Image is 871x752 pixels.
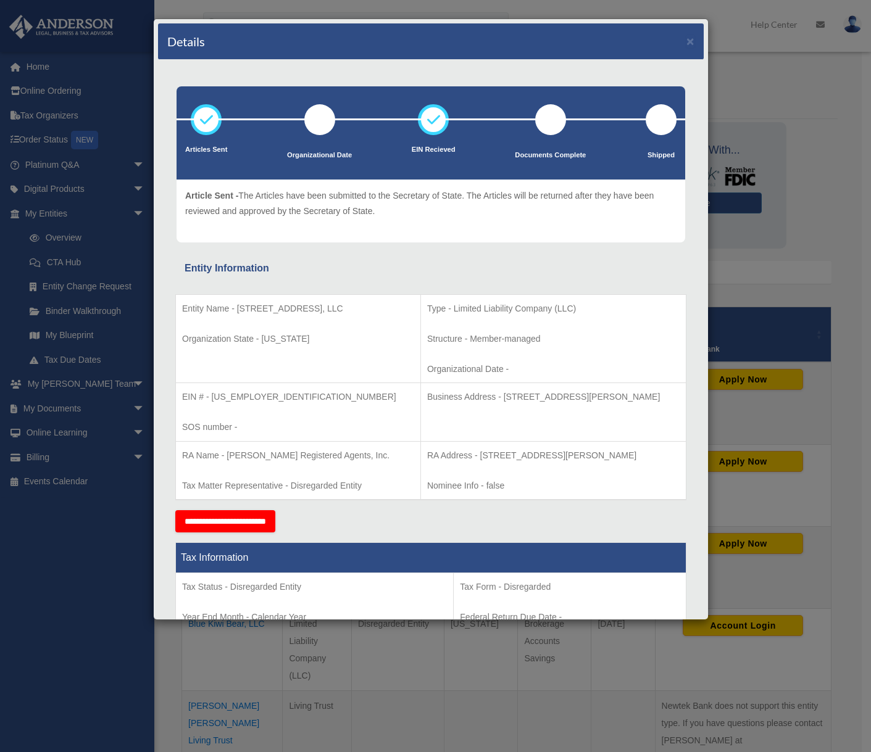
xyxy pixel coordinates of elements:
h4: Details [167,33,205,50]
p: Business Address - [STREET_ADDRESS][PERSON_NAME] [427,389,680,405]
div: Entity Information [185,260,677,277]
p: The Articles have been submitted to the Secretary of State. The Articles will be returned after t... [185,188,677,218]
button: × [686,35,694,48]
span: Article Sent - [185,191,238,200]
td: Tax Period Type - Calendar Year [176,573,454,664]
p: Type - Limited Liability Company (LLC) [427,301,680,316]
p: Documents Complete [515,149,586,162]
th: Tax Information [176,543,686,573]
p: Articles Sent [185,144,227,156]
p: Shipped [646,149,677,162]
p: Entity Name - [STREET_ADDRESS], LLC [182,301,414,316]
p: Tax Form - Disregarded [460,579,680,595]
p: Organizational Date - [427,362,680,377]
p: Organizational Date [287,149,352,162]
p: RA Name - [PERSON_NAME] Registered Agents, Inc. [182,448,414,463]
p: Tax Matter Representative - Disregarded Entity [182,478,414,494]
p: Structure - Member-managed [427,331,680,347]
p: RA Address - [STREET_ADDRESS][PERSON_NAME] [427,448,680,463]
p: Organization State - [US_STATE] [182,331,414,347]
p: EIN # - [US_EMPLOYER_IDENTIFICATION_NUMBER] [182,389,414,405]
p: Tax Status - Disregarded Entity [182,579,447,595]
p: Federal Return Due Date - [460,609,680,625]
p: Year End Month - Calendar Year [182,609,447,625]
p: Nominee Info - false [427,478,680,494]
p: SOS number - [182,419,414,435]
p: EIN Recieved [412,144,456,156]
